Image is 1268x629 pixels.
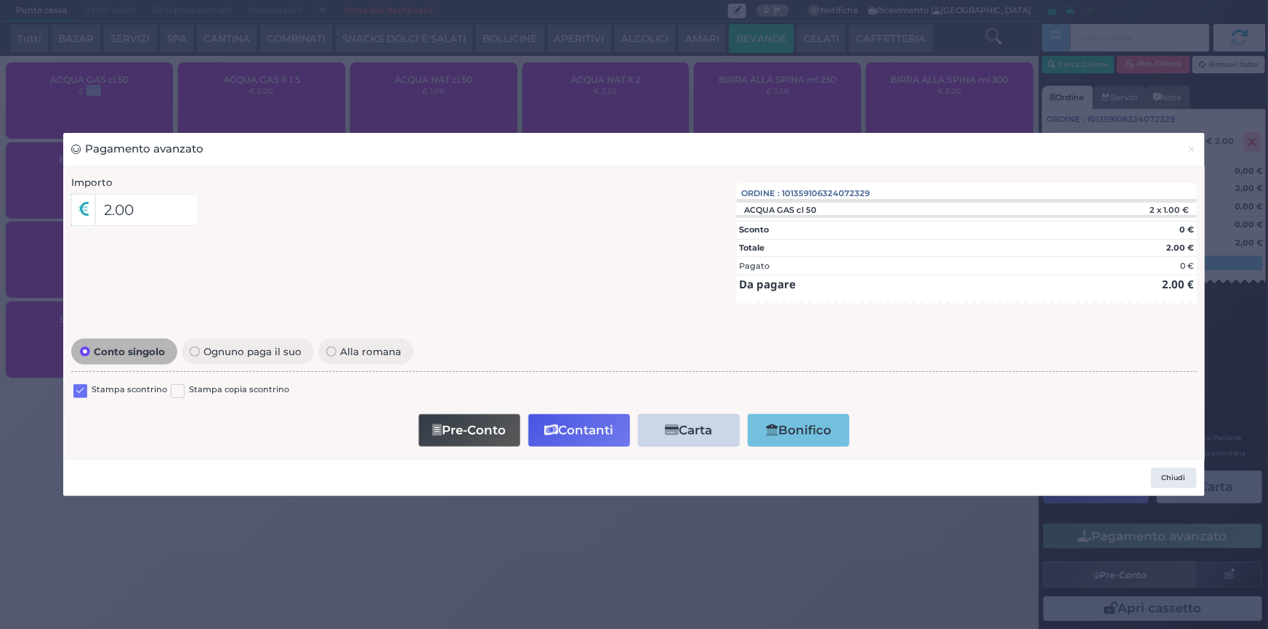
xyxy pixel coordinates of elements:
[95,194,199,226] input: Es. 30.99
[739,260,770,272] div: Pagato
[92,384,167,397] label: Stampa scontrino
[1180,260,1194,272] div: 0 €
[528,414,630,447] button: Contanti
[739,277,796,291] strong: Da pagare
[1179,133,1204,166] button: Chiudi
[90,346,169,357] span: Conto singolo
[1081,205,1196,215] div: 2 x 1.00 €
[638,414,740,447] button: Carta
[742,187,780,200] span: Ordine :
[1179,224,1194,235] strong: 0 €
[737,205,825,215] div: ACQUA GAS cl 50
[739,224,769,235] strong: Sconto
[1187,141,1197,157] span: ×
[71,141,203,158] h3: Pagamento avanzato
[1162,277,1194,291] strong: 2.00 €
[739,243,764,253] strong: Totale
[200,346,306,357] span: Ognuno paga il suo
[1151,468,1197,488] button: Chiudi
[748,414,849,447] button: Bonifico
[1166,243,1194,253] strong: 2.00 €
[419,414,520,447] button: Pre-Conto
[783,187,871,200] span: 101359106324072329
[71,175,113,190] label: Importo
[336,346,405,357] span: Alla romana
[189,384,289,397] label: Stampa copia scontrino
